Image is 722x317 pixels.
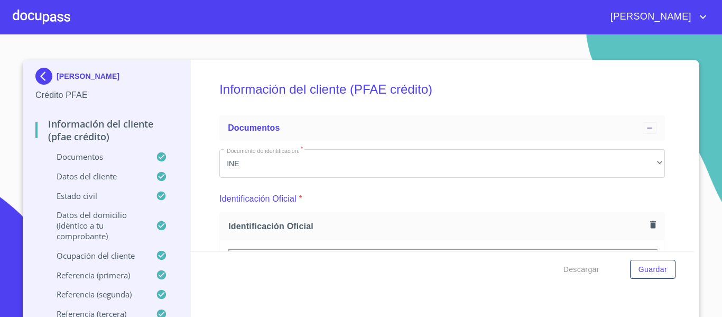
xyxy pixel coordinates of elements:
p: Datos del cliente [35,171,156,182]
button: Guardar [630,260,675,279]
p: Datos del domicilio (idéntico a tu comprobante) [35,210,156,241]
div: Documentos [219,115,665,141]
p: Referencia (primera) [35,270,156,280]
img: Docupass spot blue [35,68,57,85]
p: Información del cliente (PFAE crédito) [35,117,178,143]
p: Documentos [35,151,156,162]
button: account of current user [603,8,709,25]
span: Descargar [563,263,599,276]
span: Documentos [228,123,280,132]
span: [PERSON_NAME] [603,8,697,25]
span: Identificación Oficial [228,221,646,232]
div: [PERSON_NAME] [35,68,178,89]
div: INE [219,149,665,178]
button: Descargar [559,260,604,279]
p: Ocupación del Cliente [35,250,156,261]
p: [PERSON_NAME] [57,72,119,80]
p: Crédito PFAE [35,89,178,102]
p: Identificación Oficial [219,193,297,205]
h5: Información del cliente (PFAE crédito) [219,68,665,111]
p: Referencia (segunda) [35,289,156,300]
span: Guardar [638,263,667,276]
p: Estado Civil [35,191,156,201]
